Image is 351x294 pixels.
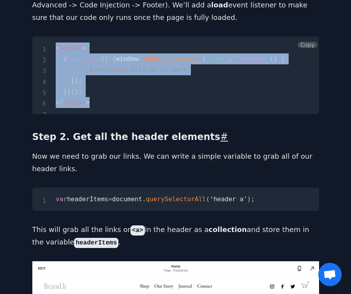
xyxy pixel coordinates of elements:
[67,88,71,95] span: )
[318,263,342,286] div: Open chat
[74,238,118,248] code: headerItems
[56,99,63,106] span: </
[56,44,60,51] span: <
[78,88,82,95] span: ;
[206,55,229,62] span: 'load'
[270,55,273,62] span: (
[208,225,247,234] strong: collection
[56,55,285,95] span: window
[273,55,277,62] span: )
[78,77,82,84] span: ;
[131,225,145,236] code: <a>
[56,99,86,106] span: script
[146,195,206,203] span: querySelectorAll
[74,77,78,84] span: )
[236,55,266,62] span: function
[86,99,90,106] span: >
[281,55,285,62] span: {
[142,195,146,203] span: .
[112,55,116,62] span: {
[71,88,75,95] span: (
[247,195,251,203] span: )
[71,77,75,84] span: }
[142,55,202,62] span: addEventListener
[32,223,319,249] p: This will grab all the links or in the header as a and store them in the variable .
[101,55,105,62] span: (
[32,150,319,175] p: Now we need to grab our links. We can write a simple variable to grab all of our header links.
[298,42,317,48] button: Copy
[105,55,109,62] span: )
[56,195,255,203] code: headerItems document ‘header a'
[251,195,255,203] span: ;
[56,195,67,203] span: var
[202,55,206,62] span: (
[63,55,67,62] span: (
[74,88,78,95] span: )
[220,131,228,142] a: #
[63,88,67,95] span: }
[228,55,232,62] span: ,
[211,1,228,9] strong: load
[108,195,112,203] span: =
[206,195,210,203] span: (
[138,55,142,62] span: .
[32,130,319,144] h3: Step 2. Get all the header elements
[78,66,187,73] span: // Everything will go in here
[67,55,97,62] span: function
[82,44,86,51] span: >
[56,44,82,51] span: script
